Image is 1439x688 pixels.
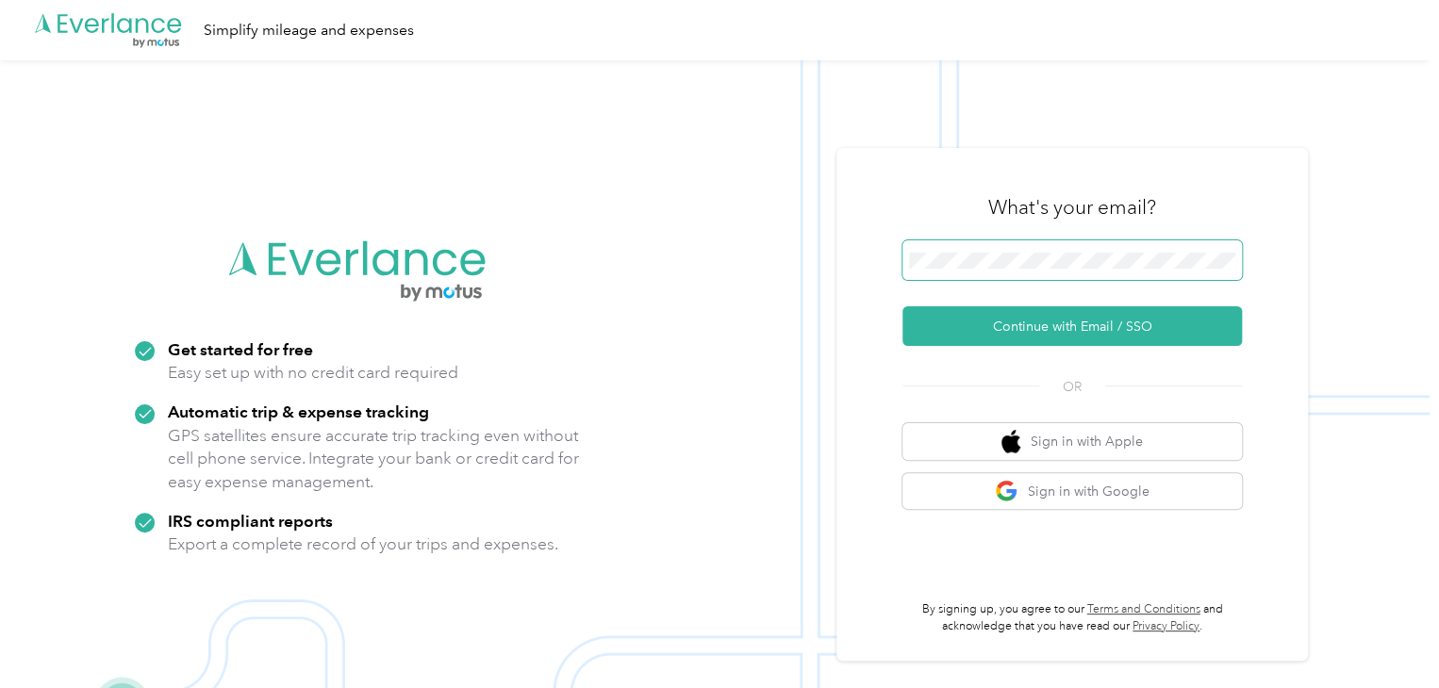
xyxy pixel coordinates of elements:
[1001,430,1020,453] img: apple logo
[1087,602,1200,616] a: Terms and Conditions
[204,19,414,42] div: Simplify mileage and expenses
[168,532,558,556] p: Export a complete record of your trips and expenses.
[988,194,1156,221] h3: What's your email?
[168,424,580,494] p: GPS satellites ensure accurate trip tracking even without cell phone service. Integrate your bank...
[1133,619,1199,633] a: Privacy Policy
[902,601,1242,634] p: By signing up, you agree to our and acknowledge that you have read our .
[168,511,333,531] strong: IRS compliant reports
[995,480,1018,503] img: google logo
[168,339,313,359] strong: Get started for free
[168,361,458,385] p: Easy set up with no credit card required
[902,306,1242,346] button: Continue with Email / SSO
[902,473,1242,510] button: google logoSign in with Google
[1039,377,1105,397] span: OR
[168,401,429,421] strong: Automatic trip & expense tracking
[902,423,1242,460] button: apple logoSign in with Apple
